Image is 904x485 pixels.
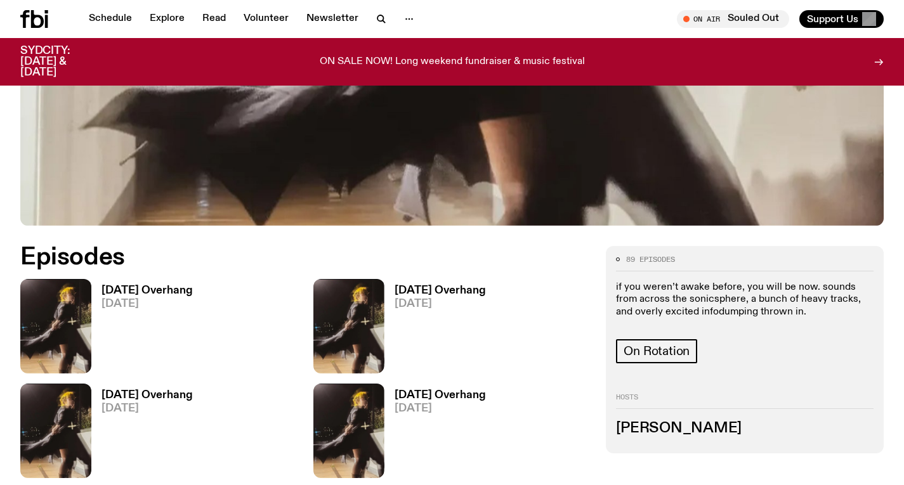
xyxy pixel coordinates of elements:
[102,299,193,309] span: [DATE]
[384,285,486,373] a: [DATE] Overhang[DATE]
[236,10,296,28] a: Volunteer
[626,256,675,263] span: 89 episodes
[91,285,193,373] a: [DATE] Overhang[DATE]
[395,299,486,309] span: [DATE]
[102,285,193,296] h3: [DATE] Overhang
[102,390,193,401] h3: [DATE] Overhang
[195,10,233,28] a: Read
[616,394,874,409] h2: Hosts
[320,56,585,68] p: ON SALE NOW! Long weekend fundraiser & music festival
[142,10,192,28] a: Explore
[395,390,486,401] h3: [DATE] Overhang
[677,10,789,28] button: On AirSouled Out
[616,339,697,363] a: On Rotation
[20,46,102,78] h3: SYDCITY: [DATE] & [DATE]
[799,10,884,28] button: Support Us
[299,10,366,28] a: Newsletter
[20,246,591,269] h2: Episodes
[81,10,140,28] a: Schedule
[616,422,874,436] h3: [PERSON_NAME]
[384,390,486,478] a: [DATE] Overhang[DATE]
[807,13,858,25] span: Support Us
[624,344,690,358] span: On Rotation
[616,281,874,318] p: if you weren’t awake before, you will be now. sounds from across the sonicsphere, a bunch of heav...
[102,403,193,414] span: [DATE]
[91,390,193,478] a: [DATE] Overhang[DATE]
[395,403,486,414] span: [DATE]
[395,285,486,296] h3: [DATE] Overhang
